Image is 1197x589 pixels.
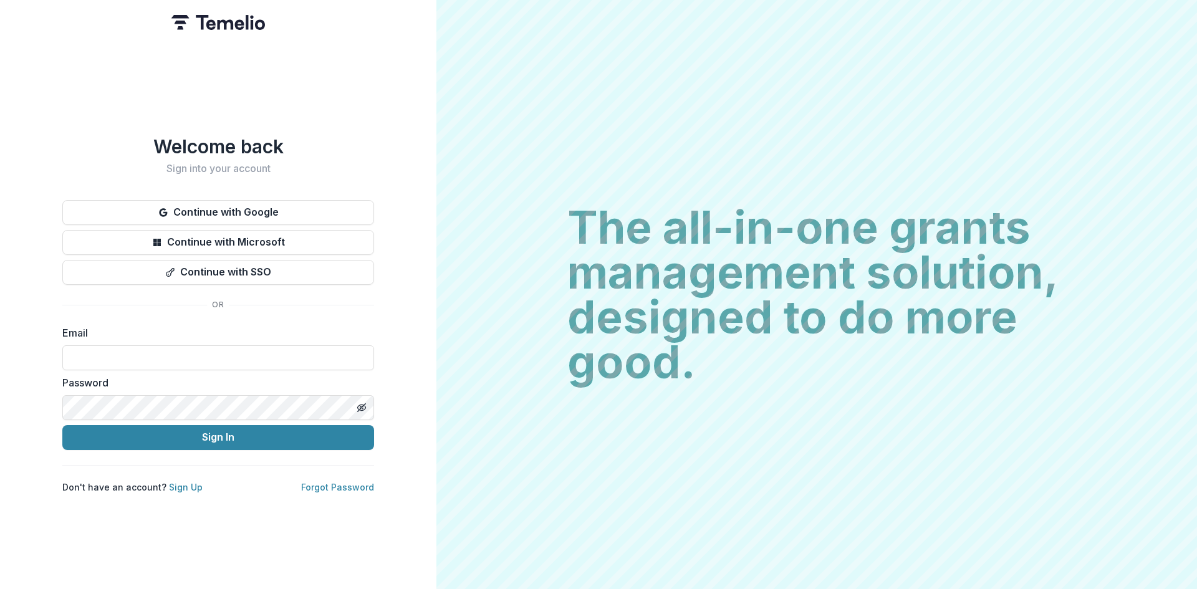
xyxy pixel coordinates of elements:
button: Continue with Microsoft [62,230,374,255]
button: Continue with Google [62,200,374,225]
button: Toggle password visibility [352,398,372,418]
p: Don't have an account? [62,481,203,494]
h1: Welcome back [62,135,374,158]
a: Sign Up [169,482,203,492]
h2: Sign into your account [62,163,374,175]
label: Password [62,375,367,390]
a: Forgot Password [301,482,374,492]
label: Email [62,325,367,340]
img: Temelio [171,15,265,30]
button: Sign In [62,425,374,450]
button: Continue with SSO [62,260,374,285]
